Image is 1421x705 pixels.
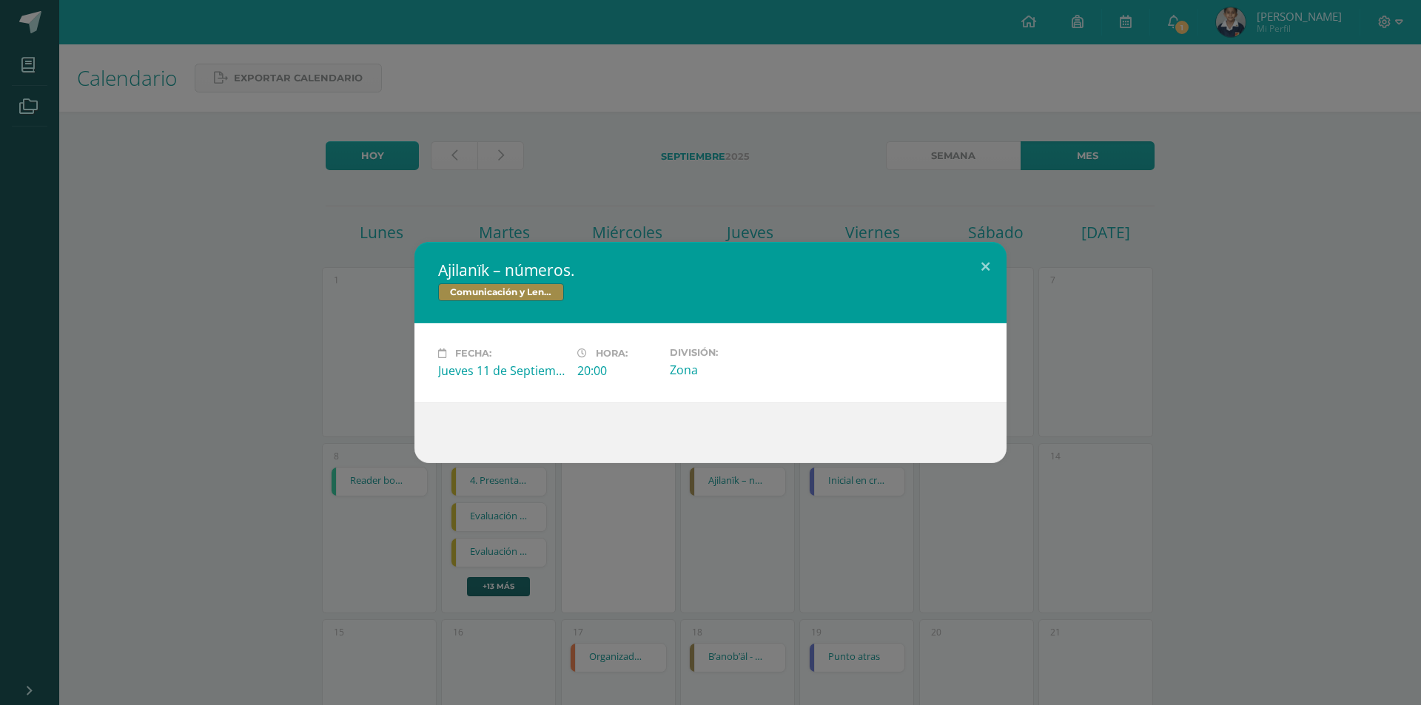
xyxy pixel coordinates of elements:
[964,242,1007,292] button: Close (Esc)
[670,362,797,378] div: Zona
[438,362,565,379] div: Jueves 11 de Septiembre
[455,348,491,359] span: Fecha:
[670,347,797,358] label: División:
[596,348,628,359] span: Hora:
[438,283,564,301] span: Comunicación y Lenguaje L 2. Segundo Idioma
[577,362,658,379] div: 20:00
[438,260,983,280] h2: Ajilanïk – números.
